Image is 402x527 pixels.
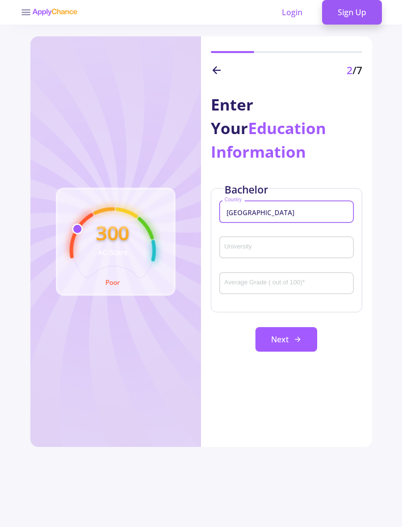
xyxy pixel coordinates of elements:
span: Education Information [211,117,326,162]
text: Poor [105,277,120,287]
span: /7 [352,63,362,77]
button: Next [255,327,317,352]
div: Enter Your [211,93,362,164]
span: 2 [347,63,352,77]
div: Bachelor [224,182,269,198]
text: AC-Score [98,248,127,257]
img: applychance logo text only [32,8,77,16]
text: 300 [96,220,129,246]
